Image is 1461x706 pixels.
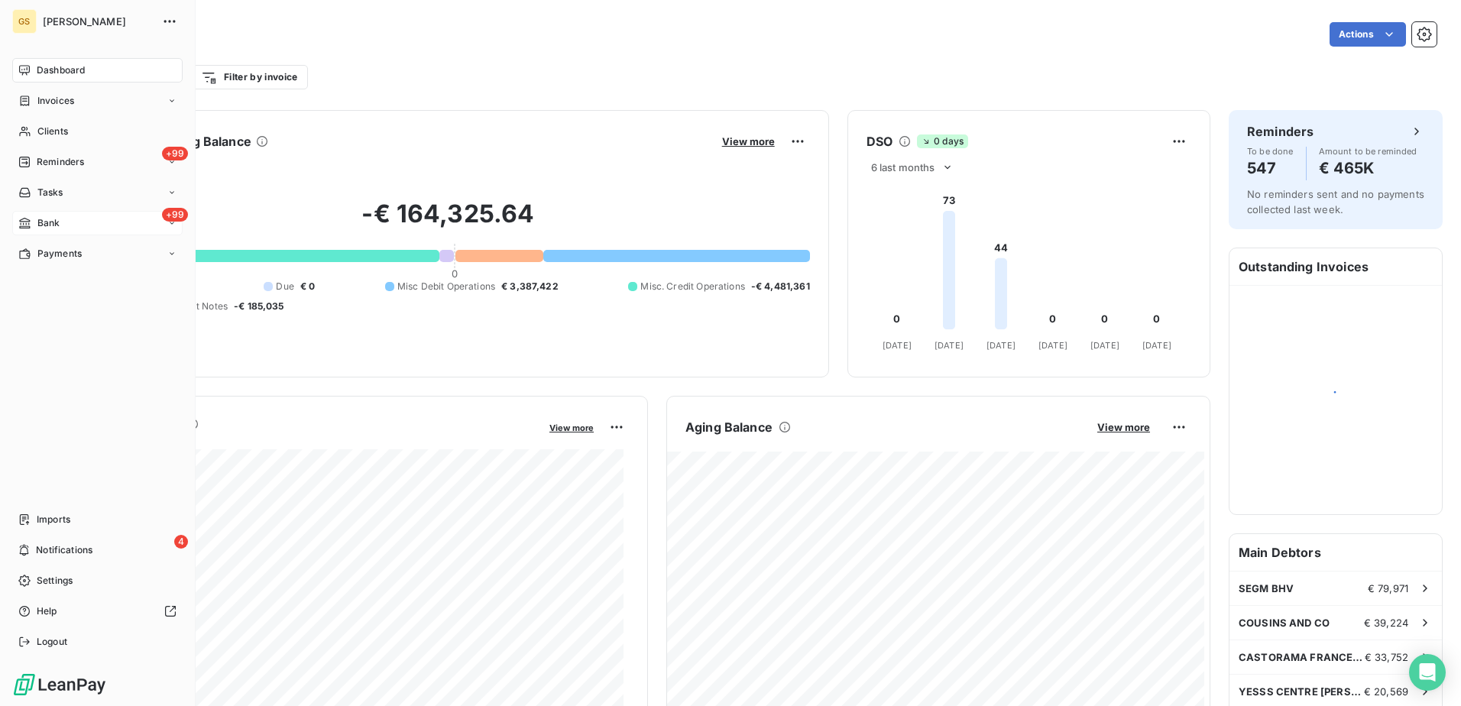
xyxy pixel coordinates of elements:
span: View more [722,135,775,147]
span: COUSINS AND CO [1239,617,1330,629]
span: YESSS CENTRE [PERSON_NAME] [1239,685,1364,698]
span: Invoices [37,94,74,108]
span: Monthly Revenue [86,433,539,449]
a: Tasks [12,180,183,205]
span: -€ 4,481,361 [751,280,810,293]
a: Help [12,599,183,623]
a: Invoices [12,89,183,113]
span: SEGM BHV [1239,582,1294,594]
span: [PERSON_NAME] [43,15,153,28]
button: Actions [1330,22,1406,47]
span: Amount to be reminded [1319,147,1417,156]
span: Logout [37,635,67,649]
span: Bank [37,216,60,230]
span: € 3,387,422 [501,280,559,293]
h6: Main Debtors [1229,534,1442,571]
span: Tasks [37,186,63,199]
tspan: [DATE] [935,340,964,351]
a: Dashboard [12,58,183,83]
span: Notifications [36,543,92,557]
span: Dashboard [37,63,85,77]
h6: Outstanding Invoices [1229,248,1442,285]
span: +99 [162,147,188,160]
span: € 20,569 [1364,685,1408,698]
span: -€ 185,035 [234,300,284,313]
span: CASTORAMA FRANCE SAS [1239,651,1365,663]
span: Reminders [37,155,84,169]
h6: Aging Balance [685,418,773,436]
span: Clients [37,125,68,138]
span: € 0 [300,280,315,293]
span: No reminders sent and no payments collected last week. [1247,188,1424,215]
tspan: [DATE] [1090,340,1119,351]
a: Clients [12,119,183,144]
span: 6 last months [871,161,935,173]
button: View more [718,134,779,148]
a: Imports [12,507,183,532]
h4: 547 [1247,156,1294,180]
span: € 33,752 [1365,651,1408,663]
button: View more [545,420,598,434]
h2: -€ 164,325.64 [86,199,810,245]
span: Misc. Credit Operations [640,280,744,293]
h4: € 465K [1319,156,1417,180]
a: Settings [12,568,183,593]
span: Payments [37,247,82,261]
a: +99Reminders [12,150,183,174]
span: € 39,224 [1364,617,1408,629]
span: View more [1097,421,1150,433]
span: € 79,971 [1368,582,1408,594]
div: Open Intercom Messenger [1409,654,1446,691]
span: +99 [162,208,188,222]
span: 0 days [917,134,968,148]
img: Logo LeanPay [12,672,107,697]
span: 0 [452,267,458,280]
span: Help [37,604,57,618]
div: GS [12,9,37,34]
span: 4 [174,535,188,549]
span: Misc Debit Operations [397,280,495,293]
a: Payments [12,241,183,266]
span: View more [549,423,594,433]
a: +99Bank [12,211,183,235]
span: Imports [37,513,70,526]
tspan: [DATE] [883,340,912,351]
h6: DSO [867,132,892,151]
tspan: [DATE] [986,340,1016,351]
button: Filter by invoice [191,65,307,89]
tspan: [DATE] [1142,340,1171,351]
span: Settings [37,574,73,588]
span: Due [276,280,293,293]
tspan: [DATE] [1038,340,1067,351]
span: To be done [1247,147,1294,156]
h6: Reminders [1247,122,1314,141]
button: View more [1093,420,1155,434]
